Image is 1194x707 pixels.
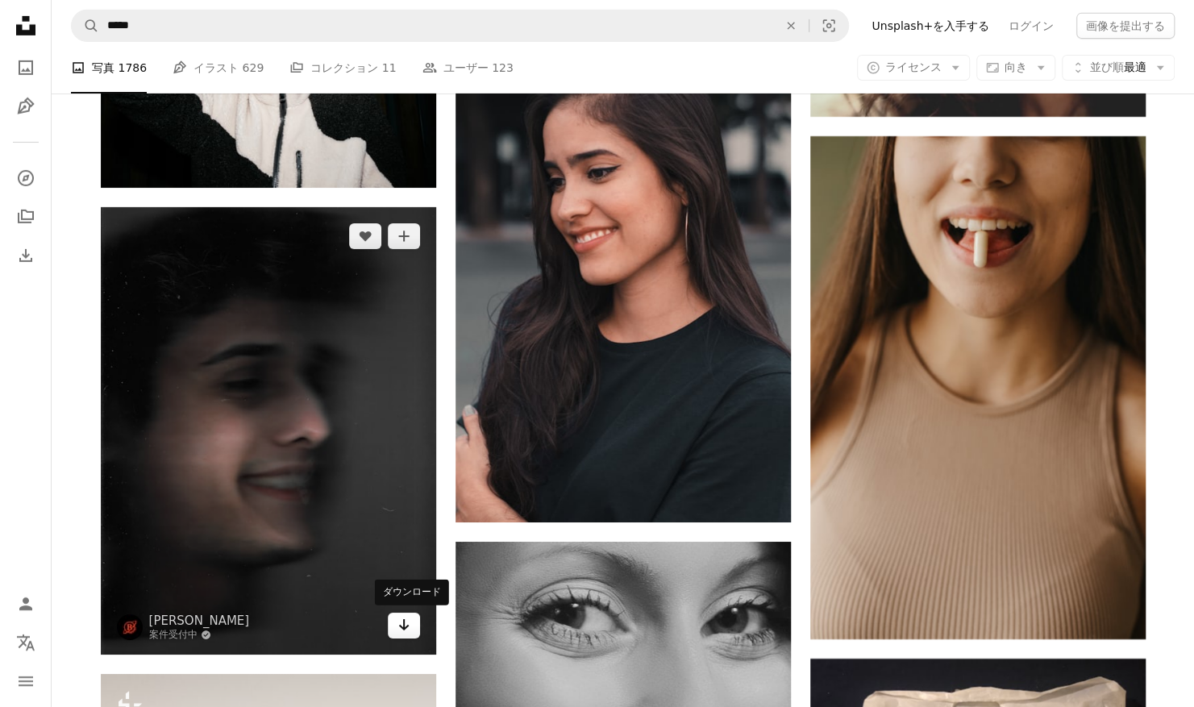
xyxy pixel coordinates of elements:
[388,613,420,638] a: ダウンロード
[1062,55,1175,81] button: 並び順最適
[810,136,1146,639] img: 口を開けた女性
[10,665,42,697] button: メニュー
[773,10,809,41] button: 全てクリア
[72,10,99,41] button: Unsplashで検索する
[10,162,42,194] a: 探す
[1090,60,1146,76] span: 最適
[10,201,42,233] a: コレクション
[810,381,1146,395] a: 口を開けた女性
[289,42,396,94] a: コレクション 11
[349,223,381,249] button: いいね！
[101,423,436,438] a: 微笑む男のぼやけた写真
[422,42,514,94] a: ユーザー 123
[999,13,1063,39] a: ログイン
[71,10,849,42] form: サイト内でビジュアルを探す
[1005,60,1027,73] span: 向き
[117,614,143,640] img: Manuel bonadeoのプロフィールを見る
[10,588,42,620] a: ログイン / 登録する
[1076,13,1175,39] button: 画像を提出する
[10,52,42,84] a: 写真
[809,10,848,41] button: ビジュアル検索
[375,580,449,605] div: ダウンロード
[862,13,999,39] a: Unsplash+を入手する
[149,613,250,629] a: [PERSON_NAME]
[149,629,250,642] a: 案件受付中
[492,59,514,77] span: 123
[10,626,42,659] button: 言語
[10,10,42,45] a: ホーム — Unsplash
[1090,60,1124,73] span: 並び順
[101,207,436,655] img: 微笑む男のぼやけた写真
[173,42,264,94] a: イラスト 629
[243,59,264,77] span: 629
[456,19,791,522] img: 黒髪
[857,55,970,81] button: ライセンス
[10,239,42,272] a: ダウンロード履歴
[885,60,942,73] span: ライセンス
[976,55,1055,81] button: 向き
[10,90,42,123] a: イラスト
[388,223,420,249] button: コレクションに追加する
[382,59,397,77] span: 11
[456,264,791,278] a: 黒髪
